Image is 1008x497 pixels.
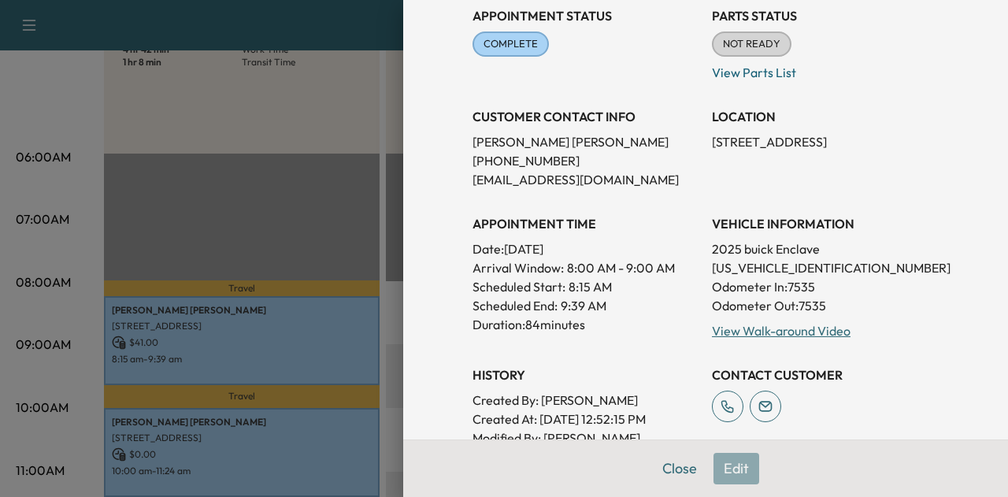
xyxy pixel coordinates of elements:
[712,214,939,233] h3: VEHICLE INFORMATION
[472,296,558,315] p: Scheduled End:
[569,277,612,296] p: 8:15 AM
[472,170,699,189] p: [EMAIL_ADDRESS][DOMAIN_NAME]
[712,239,939,258] p: 2025 buick Enclave
[712,296,939,315] p: Odometer Out: 7535
[472,151,699,170] p: [PHONE_NUMBER]
[652,453,707,484] button: Close
[561,296,606,315] p: 9:39 AM
[474,36,547,52] span: COMPLETE
[472,239,699,258] p: Date: [DATE]
[567,258,675,277] span: 8:00 AM - 9:00 AM
[712,323,850,339] a: View Walk-around Video
[472,277,565,296] p: Scheduled Start:
[472,428,699,447] p: Modified By : [PERSON_NAME]
[712,258,939,277] p: [US_VEHICLE_IDENTIFICATION_NUMBER]
[472,132,699,151] p: [PERSON_NAME] [PERSON_NAME]
[472,107,699,126] h3: CUSTOMER CONTACT INFO
[472,391,699,410] p: Created By : [PERSON_NAME]
[712,277,939,296] p: Odometer In: 7535
[712,365,939,384] h3: CONTACT CUSTOMER
[472,214,699,233] h3: APPOINTMENT TIME
[472,6,699,25] h3: Appointment Status
[712,132,939,151] p: [STREET_ADDRESS]
[712,57,939,82] p: View Parts List
[472,365,699,384] h3: History
[472,410,699,428] p: Created At : [DATE] 12:52:15 PM
[712,107,939,126] h3: LOCATION
[712,6,939,25] h3: Parts Status
[472,315,699,334] p: Duration: 84 minutes
[713,36,790,52] span: NOT READY
[472,258,699,277] p: Arrival Window:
